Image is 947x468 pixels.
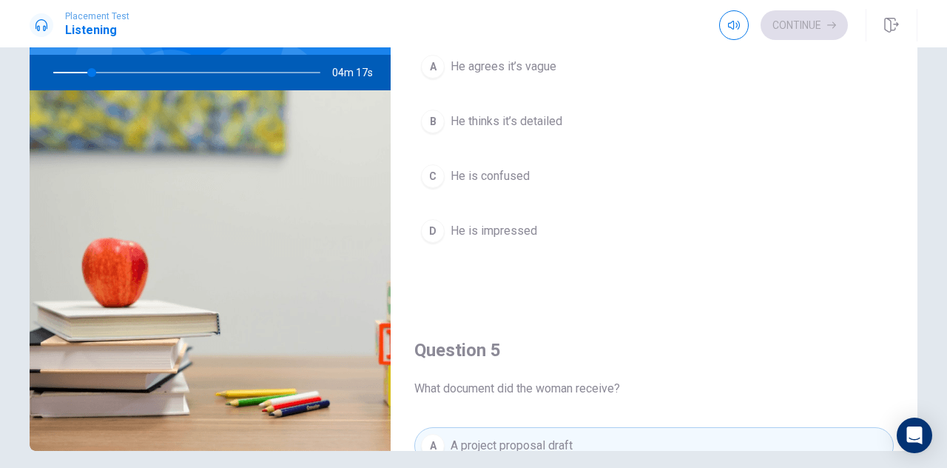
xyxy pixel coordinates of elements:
[65,21,129,39] h1: Listening
[421,219,445,243] div: D
[421,434,445,458] div: A
[414,158,894,195] button: CHe is confused
[414,213,894,250] button: DHe is impressed
[30,90,391,451] img: Discussing a New Project Proposal
[451,222,537,240] span: He is impressed
[451,167,530,185] span: He is confused
[421,110,445,133] div: B
[332,55,385,90] span: 04m 17s
[451,113,562,130] span: He thinks it’s detailed
[451,58,556,76] span: He agrees it’s vague
[414,103,894,140] button: BHe thinks it’s detailed
[65,11,129,21] span: Placement Test
[451,437,573,455] span: A project proposal draft
[414,48,894,85] button: AHe agrees it’s vague
[421,55,445,78] div: A
[414,338,894,362] h4: Question 5
[897,418,932,453] div: Open Intercom Messenger
[414,380,894,398] span: What document did the woman receive?
[421,164,445,188] div: C
[414,427,894,464] button: AA project proposal draft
